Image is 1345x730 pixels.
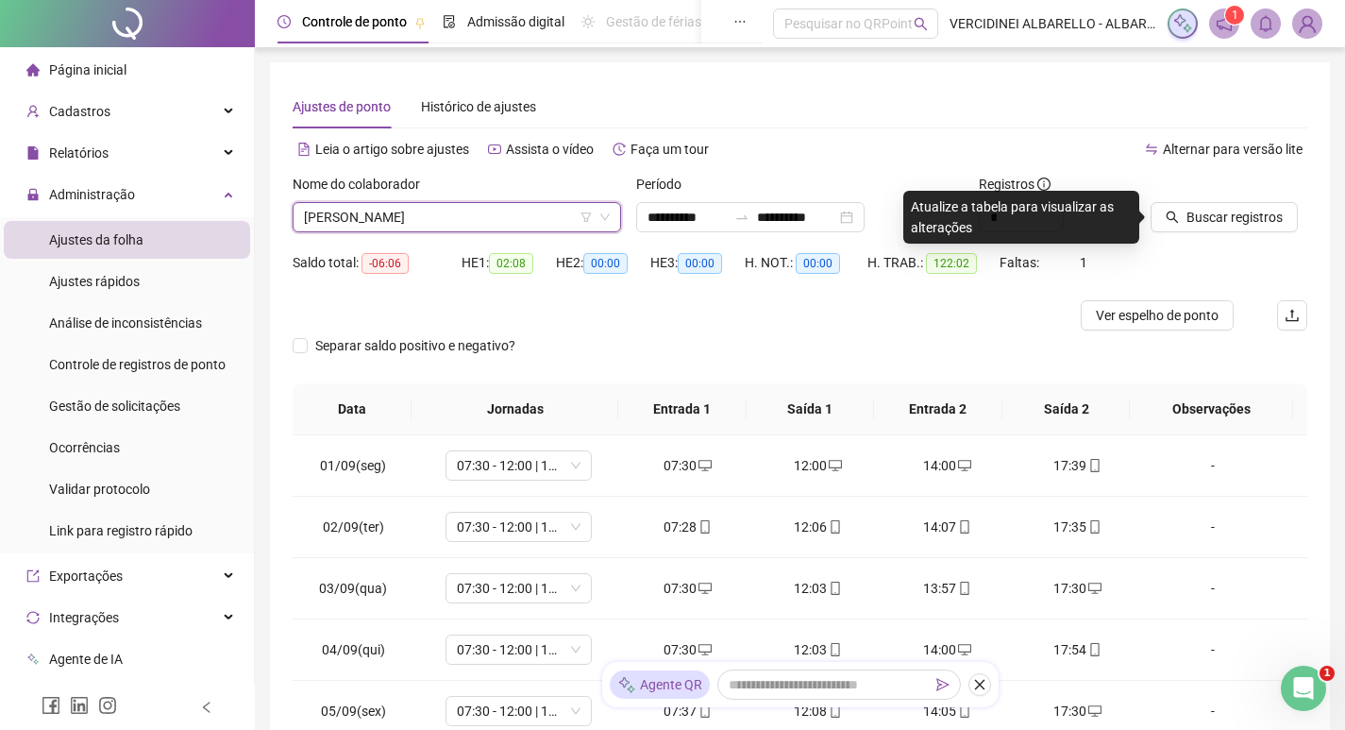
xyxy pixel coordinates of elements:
[315,142,469,157] span: Leia o artigo sobre ajustes
[767,701,867,722] div: 12:08
[827,582,842,595] span: mobile
[49,315,202,331] span: Análise de inconsistências
[1096,305,1219,326] span: Ver espelho de ponto
[443,15,456,28] span: file-done
[767,578,867,599] div: 12:03
[1157,639,1269,660] div: -
[49,440,120,455] span: Ocorrências
[914,17,928,31] span: search
[293,383,412,435] th: Data
[414,17,426,28] span: pushpin
[49,399,180,414] span: Gestão de solicitações
[1225,6,1244,25] sup: 1
[1081,300,1234,331] button: Ver espelho de ponto
[457,636,580,664] span: 07:30 - 12:00 | 14:00 - 17:30
[650,252,745,274] div: HE 3:
[1028,578,1128,599] div: 17:30
[467,14,564,29] span: Admissão digital
[506,142,594,157] span: Assista o vídeo
[936,678,950,691] span: send
[747,383,875,435] th: Saída 1
[1157,455,1269,476] div: -
[678,253,722,274] span: 00:00
[457,513,580,541] span: 07:30 - 12:00 | 14:00 - 17:30
[421,99,536,114] span: Histórico de ajustes
[697,459,712,472] span: desktop
[1037,178,1051,191] span: info-circle
[638,455,738,476] div: 07:30
[49,523,193,538] span: Link para registro rápido
[321,704,386,719] span: 05/09(sex)
[1028,701,1128,722] div: 17:30
[827,520,842,534] span: mobile
[556,252,650,274] div: HE 2:
[49,187,135,202] span: Administração
[610,671,710,699] div: Agente QR
[49,232,143,247] span: Ajustes da folha
[49,62,126,77] span: Página inicial
[973,678,986,691] span: close
[1157,578,1269,599] div: -
[745,252,867,274] div: H. NOT.:
[1166,211,1179,224] span: search
[767,455,867,476] div: 12:00
[767,639,867,660] div: 12:03
[979,174,1051,195] span: Registros
[1172,13,1193,34] img: sparkle-icon.fc2bf0ac1784a2077858766a79e2daf3.svg
[898,455,998,476] div: 14:00
[457,697,580,725] span: 07:30 - 12:00 | 14:00 - 17:30
[322,642,385,657] span: 04/09(qui)
[323,519,384,535] span: 02/09(ter)
[617,675,636,695] img: sparkle-icon.fc2bf0ac1784a2077858766a79e2daf3.svg
[583,253,628,274] span: 00:00
[898,639,998,660] div: 14:00
[457,451,580,480] span: 07:30 - 12:00 | 14:00 - 17:30
[697,643,712,656] span: desktop
[1086,582,1101,595] span: desktop
[1086,520,1101,534] span: mobile
[606,14,701,29] span: Gestão de férias
[1163,142,1303,157] span: Alternar para versão lite
[319,581,387,596] span: 03/09(qua)
[638,578,738,599] div: 07:30
[956,643,971,656] span: desktop
[827,459,842,472] span: desktop
[49,610,119,625] span: Integrações
[308,335,523,356] span: Separar saldo positivo e negativo?
[26,105,40,118] span: user-add
[293,174,432,195] label: Nome do colaborador
[49,652,123,667] span: Agente de IA
[630,142,709,157] span: Faça um tour
[304,203,610,231] span: ZELY APARECIDA RIBEIRO DA SILVA
[49,274,140,289] span: Ajustes rápidos
[277,15,291,28] span: clock-circle
[1281,666,1326,711] iframe: Intercom live chat
[733,15,747,28] span: ellipsis
[1232,8,1238,22] span: 1
[293,99,391,114] span: Ajustes de ponto
[956,520,971,534] span: mobile
[827,705,842,718] span: mobile
[49,569,123,584] span: Exportações
[412,383,617,435] th: Jornadas
[1086,643,1101,656] span: mobile
[1257,15,1274,32] span: bell
[1216,15,1233,32] span: notification
[581,15,595,28] span: sun
[200,701,213,714] span: left
[697,582,712,595] span: desktop
[1086,705,1101,718] span: desktop
[1157,701,1269,722] div: -
[1145,143,1158,156] span: swap
[1130,383,1292,435] th: Observações
[638,701,738,722] div: 07:37
[926,253,977,274] span: 122:02
[488,143,501,156] span: youtube
[297,143,311,156] span: file-text
[26,611,40,624] span: sync
[70,696,89,715] span: linkedin
[898,578,998,599] div: 13:57
[898,701,998,722] div: 14:05
[457,574,580,603] span: 07:30 - 12:00 | 14:00 - 17:30
[98,696,117,715] span: instagram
